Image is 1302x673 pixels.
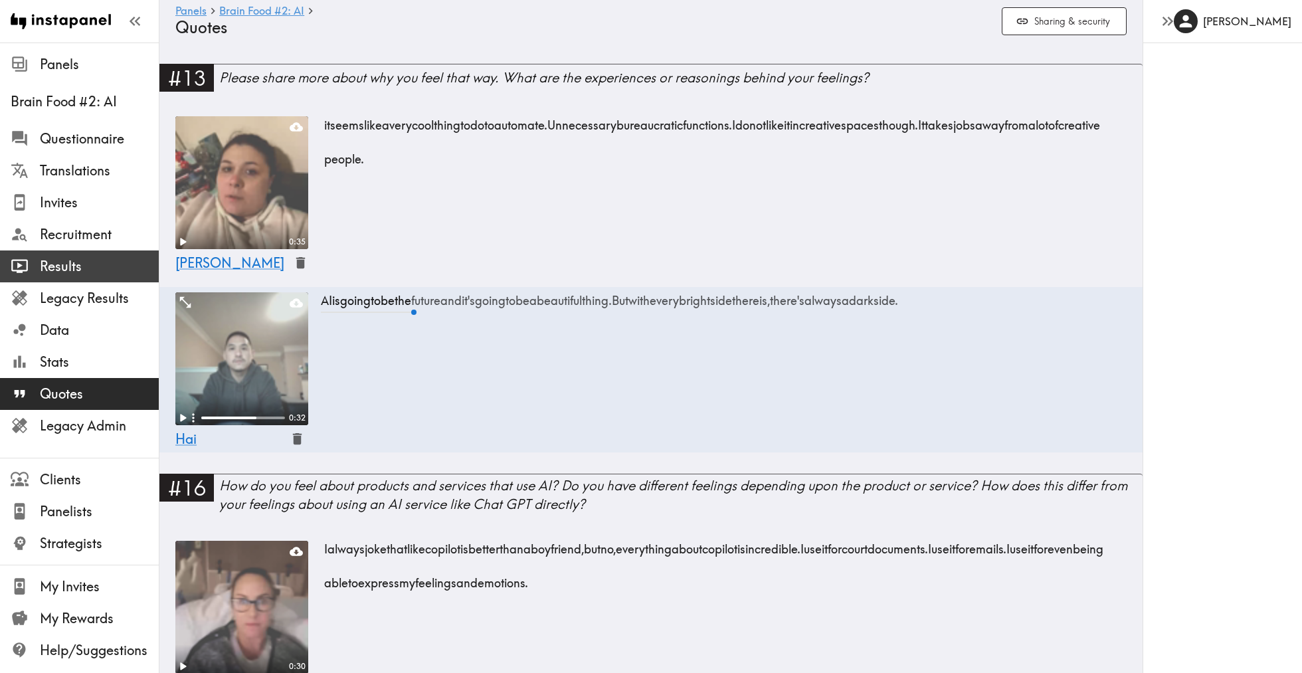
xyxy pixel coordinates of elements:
span: bright [679,279,710,313]
span: My Rewards [40,609,159,628]
span: a [382,103,389,137]
a: Panels [175,5,207,18]
span: bureaucratic [616,103,683,137]
span: though. [879,103,918,137]
span: Questionnaire [40,130,159,148]
button: Sharing & security [1002,7,1127,36]
span: it [1028,528,1034,561]
span: documents. [868,528,928,561]
div: How do you feel about products and services that use AI? Do you have different feelings depending... [219,476,1143,514]
span: Translations [40,161,159,180]
span: use [1010,528,1028,561]
span: It [918,103,925,137]
span: Invites [40,193,159,212]
div: 0:32 [285,413,308,424]
span: takes [925,103,953,137]
span: a [523,528,531,561]
span: use [931,528,949,561]
span: side. [874,279,898,313]
span: about [672,528,702,561]
span: it's [462,279,475,313]
span: to [506,279,515,313]
span: cool [412,103,434,137]
a: #13Please share more about why you feel that way. What are the experiences or reasonings behind y... [159,64,1143,100]
span: copilot [425,528,460,561]
span: I [324,528,327,561]
a: Brain Food #2: AI [219,5,304,18]
div: 0:30 [285,661,308,672]
button: Play [175,235,190,249]
span: seems [330,103,364,137]
span: away [975,103,1004,137]
span: I [1006,528,1010,561]
span: Help/Suggestions [40,641,159,660]
span: Clients [40,470,159,489]
figure: ExpandPlay0:32 [175,292,308,425]
span: My Invites [40,577,159,596]
span: [PERSON_NAME] [175,254,284,271]
span: like [364,103,382,137]
span: in [790,103,799,137]
span: thing [434,103,460,137]
span: is, [759,279,770,313]
span: to [460,103,470,137]
span: no, [601,528,616,561]
span: Brain Food #2: AI [11,92,159,111]
span: spaces [841,103,879,137]
span: to [348,561,358,595]
span: be [515,279,529,313]
span: it [949,528,955,561]
span: always [804,279,842,313]
span: express [358,561,399,595]
span: functions. [683,103,732,137]
span: very [389,103,412,137]
span: beautiful [537,279,582,313]
span: Hai [175,431,197,447]
span: Recruitment [40,225,159,244]
div: #13 [159,64,214,92]
a: Hai [175,430,197,448]
span: to [484,103,494,137]
span: Results [40,257,159,276]
span: it [822,528,828,561]
span: creative [799,103,841,137]
span: emotions. [478,561,528,595]
span: I [800,528,804,561]
span: for [828,528,842,561]
span: automate. [494,103,547,137]
button: Expand [178,295,193,310]
span: lot [1036,103,1048,137]
a: [PERSON_NAME] [175,254,284,272]
span: able [324,561,348,595]
span: to [371,279,381,313]
span: for [1034,528,1048,561]
span: than [500,528,523,561]
span: But [612,279,628,313]
span: Strategists [40,534,159,553]
span: not [749,103,766,137]
span: there [732,279,759,313]
span: feelings [415,561,456,595]
span: better [468,528,500,561]
span: joke [365,528,387,561]
span: is [332,279,340,313]
span: a [529,279,537,313]
span: with [628,279,650,313]
span: use [804,528,822,561]
button: Play [175,411,190,425]
span: is [460,528,468,561]
span: is [737,528,745,561]
span: a [842,279,849,313]
span: do [735,103,749,137]
span: everything [616,528,672,561]
span: from [1004,103,1028,137]
span: and [456,561,478,595]
span: Panelists [40,502,159,521]
span: people. [324,138,364,171]
span: Quotes [40,385,159,403]
span: of [1048,103,1058,137]
span: thing. [582,279,612,313]
span: incredible. [745,528,800,561]
span: for [955,528,969,561]
h4: Quotes [175,18,991,37]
